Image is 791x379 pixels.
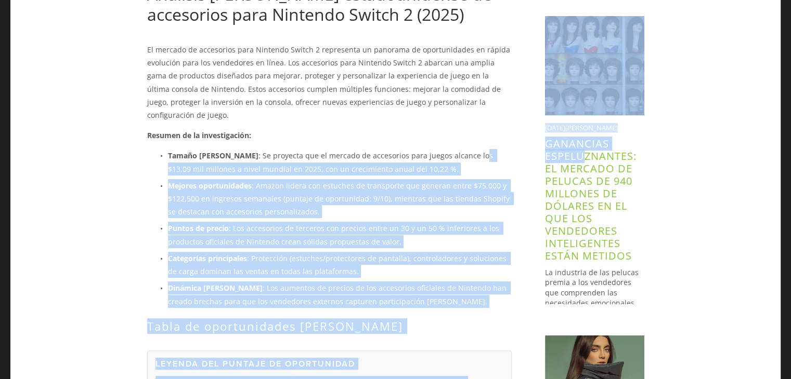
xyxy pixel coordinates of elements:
a: Ganancias espeluznantes: el mercado de pelucas de 940 millones de dólares en el que los vendedore... [545,137,637,263]
font: : Protección (estuches/protectores de pantalla), controladores y soluciones de carga dominan las ... [168,253,509,276]
font: : Se proyecta que el mercado de accesorios para juegos alcance los $13,09 mil millones a nivel mu... [168,151,495,173]
font: Categorías principales [168,253,247,263]
font: Tamaño [PERSON_NAME] [168,151,258,160]
font: Leyenda del puntaje de oportunidad [155,358,355,370]
font: El mercado de accesorios para Nintendo Switch 2 representa un panorama de oportunidades en rápida... [147,45,512,120]
font: Puntos de precio [168,223,229,233]
font: La industria de las pelucas premia a los vendedores que comprenden las necesidades emocionales de... [545,267,646,369]
font: Mejores oportunidades [168,181,252,191]
font: : Amazon lidera con estuches de transporte que generan entre $75,000 y $122,500 en ingresos seman... [168,181,512,216]
font: Resumen de la investigación: [147,130,251,140]
img: Ganancias espeluznantes: el mercado de pelucas de 940 millones de dólares en el que los vendedore... [545,16,644,115]
font: : Los aumentos de precios de los accesorios oficiales de Nintendo han creado brechas para que los... [168,283,509,306]
font: Tabla de oportunidades [PERSON_NAME] [147,318,403,334]
font: Dinámica [PERSON_NAME] [168,283,263,293]
font: [DATE][PERSON_NAME] [545,123,618,132]
font: : Los accesorios de terceros con precios entre un 30 y un 50 % inferiores a los productos oficial... [168,223,501,246]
